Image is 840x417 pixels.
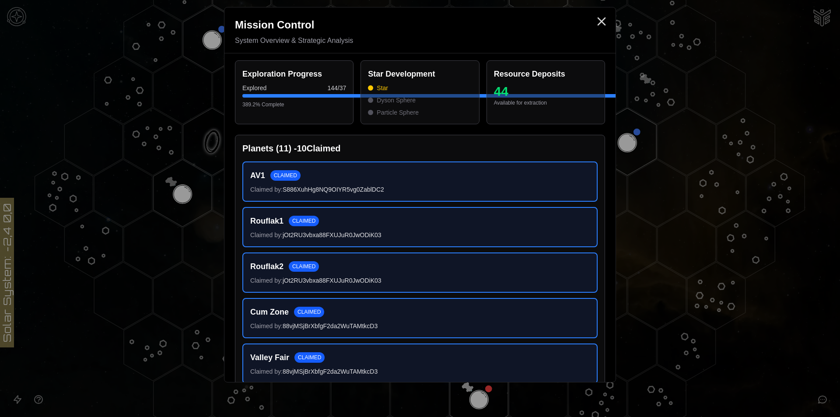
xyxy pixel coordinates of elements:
span: 88vjMSjBrXbfgF2da2WuTAMtkcD3 [283,368,378,375]
span: 88vjMSjBrXbfgF2da2WuTAMtkcD3 [283,322,378,329]
p: Available for extraction [494,99,598,106]
span: 144 / 37 [328,84,346,92]
p: 389.2 % Complete [242,101,346,108]
span: jOt2RU3vbxa88FXUJuR0JwODiK03 [283,277,381,284]
h3: Planets ( 11 ) - 10 Claimed [242,142,598,154]
h3: Exploration Progress [242,68,346,80]
h3: Resource Deposits [494,68,598,80]
span: jOt2RU3vbxa88FXUJuR0JwODiK03 [283,231,381,238]
span: CLAIMED [294,307,324,317]
h2: Mission Control [235,18,605,32]
h4: AV1 [250,169,265,182]
h4: Cum Zone [250,306,289,318]
span: CLAIMED [294,352,325,363]
h3: Star Development [368,68,472,80]
h4: Rouflak2 [250,260,283,273]
span: CLAIMED [270,170,301,181]
h4: Rouflak1 [250,215,283,227]
span: Dyson Sphere [377,96,416,105]
span: Particle Sphere [377,108,419,117]
p: Claimed by: [250,322,590,330]
p: Claimed by: [250,367,590,376]
span: CLAIMED [289,261,319,272]
p: Claimed by: [250,231,590,239]
p: Claimed by: [250,185,590,194]
span: CLAIMED [289,216,319,226]
span: S886XuhHg8NQ9OIYR5vg0ZablDC2 [283,186,384,193]
span: Star [377,84,388,92]
button: Close [595,14,609,28]
p: 44 [494,84,598,99]
p: Claimed by: [250,276,590,285]
h4: Valley Fair [250,351,289,364]
span: Explored [242,84,266,92]
p: System Overview & Strategic Analysis [235,35,605,46]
